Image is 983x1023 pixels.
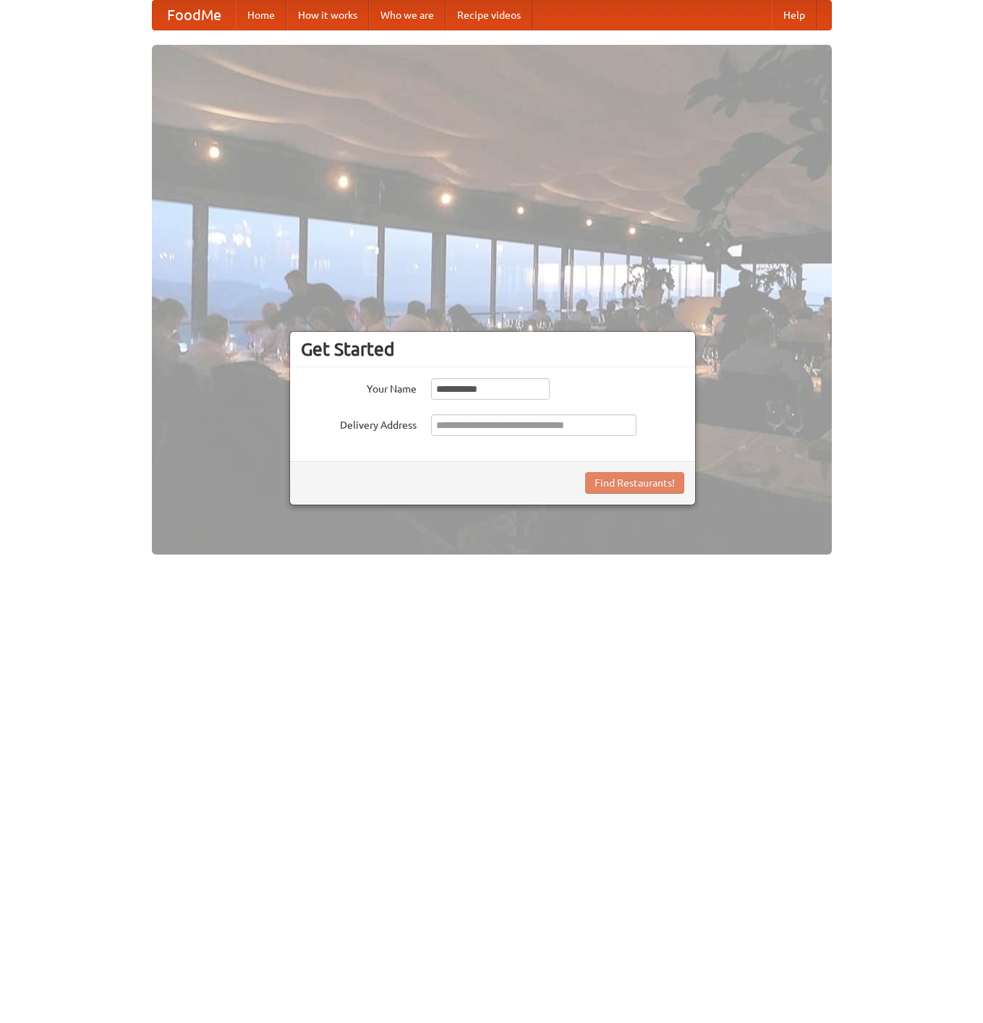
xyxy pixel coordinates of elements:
[301,338,684,360] h3: Get Started
[301,378,417,396] label: Your Name
[236,1,286,30] a: Home
[301,414,417,432] label: Delivery Address
[772,1,817,30] a: Help
[286,1,369,30] a: How it works
[585,472,684,494] button: Find Restaurants!
[446,1,532,30] a: Recipe videos
[153,1,236,30] a: FoodMe
[369,1,446,30] a: Who we are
